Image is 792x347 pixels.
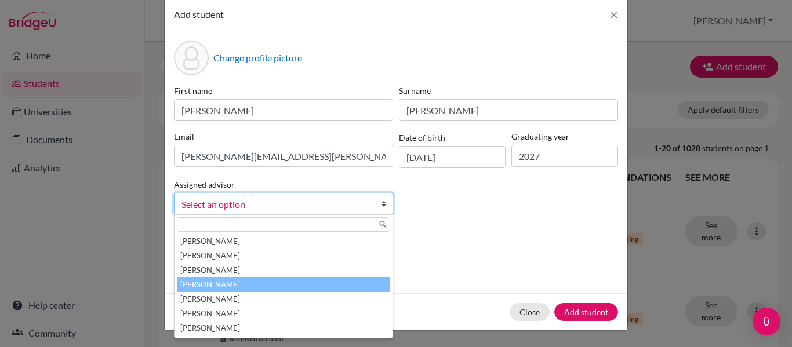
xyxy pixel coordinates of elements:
[177,249,390,263] li: [PERSON_NAME]
[511,130,618,143] label: Graduating year
[177,263,390,277] li: [PERSON_NAME]
[177,292,390,306] li: [PERSON_NAME]
[174,178,235,191] label: Assigned advisor
[177,306,390,321] li: [PERSON_NAME]
[554,303,618,321] button: Add student
[177,234,390,249] li: [PERSON_NAME]
[399,146,506,168] input: dd/mm/yyyy
[174,9,224,20] span: Add student
[753,308,780,335] div: Open Intercom Messenger
[174,41,209,75] div: Profile picture
[177,321,390,335] li: [PERSON_NAME]
[174,233,618,247] p: Parents
[399,132,445,144] label: Date of birth
[181,197,370,212] span: Select an option
[610,6,618,23] span: ×
[510,303,550,321] button: Close
[174,130,393,143] label: Email
[399,85,618,97] label: Surname
[177,277,390,292] li: [PERSON_NAME]
[174,85,393,97] label: First name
